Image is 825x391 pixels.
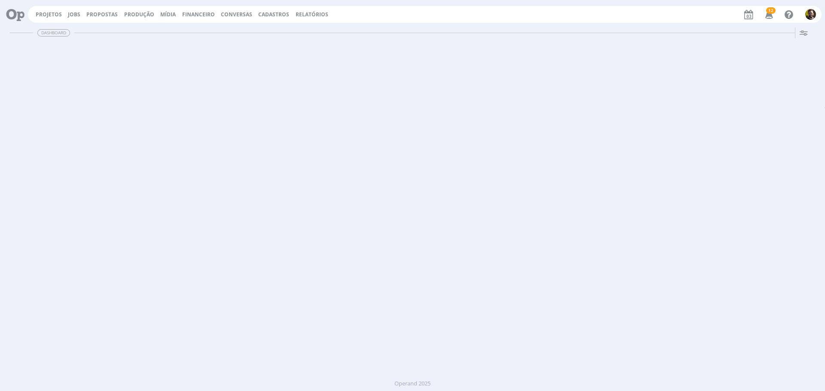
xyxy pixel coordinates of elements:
[122,11,157,18] button: Produção
[296,11,328,18] a: Relatórios
[760,7,777,22] button: 12
[766,7,776,14] span: 12
[218,11,255,18] button: Conversas
[37,29,70,36] span: Dashboard
[180,11,217,18] button: Financeiro
[293,11,331,18] button: Relatórios
[158,11,178,18] button: Mídia
[86,11,118,18] span: Propostas
[160,11,176,18] a: Mídia
[805,7,816,22] button: C
[68,11,80,18] a: Jobs
[182,11,215,18] span: Financeiro
[256,11,292,18] button: Cadastros
[221,11,252,18] a: Conversas
[805,9,816,20] img: C
[65,11,83,18] button: Jobs
[84,11,120,18] button: Propostas
[36,11,62,18] a: Projetos
[258,11,289,18] span: Cadastros
[33,11,64,18] button: Projetos
[124,11,154,18] a: Produção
